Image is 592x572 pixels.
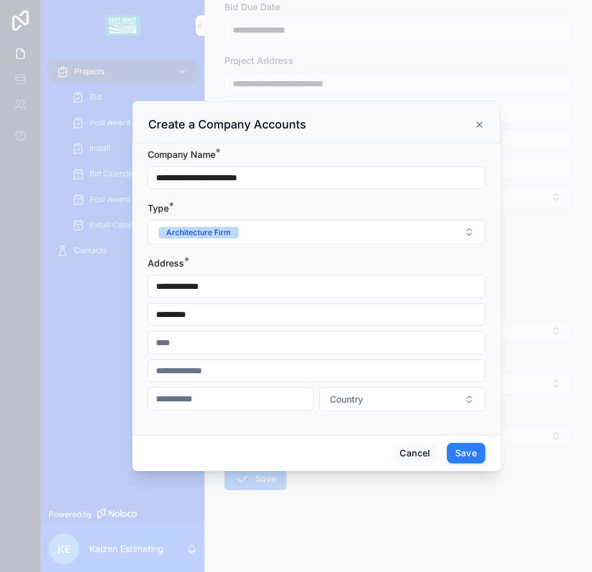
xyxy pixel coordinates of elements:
[148,203,169,213] span: Type
[330,393,363,406] span: Country
[166,227,231,238] div: Architecture Firm
[319,387,485,412] button: Select Button
[447,443,485,463] button: Save
[148,149,215,160] span: Company Name
[148,117,306,132] h3: Create a Company Accounts
[391,443,439,463] button: Cancel
[148,220,485,244] button: Select Button
[148,258,184,268] span: Address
